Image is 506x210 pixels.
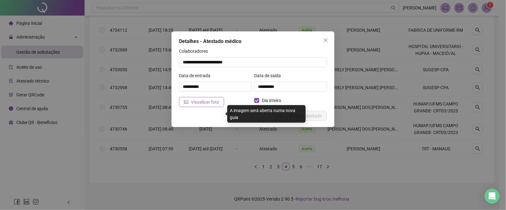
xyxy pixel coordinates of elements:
div: Detalhes - Atestado médico [179,38,327,45]
button: Revogar atestado [275,111,327,121]
span: Visualizar foto [191,99,219,105]
div: Open Intercom Messenger [485,189,500,204]
button: Visualizar foto [179,97,224,107]
label: Colaboradores [179,48,212,55]
span: Dia inteiro [259,97,284,104]
label: Data de entrada [179,72,214,79]
span: picture [184,100,188,104]
label: Data de saída [254,72,285,79]
button: Close [321,35,331,45]
span: close [323,38,328,43]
